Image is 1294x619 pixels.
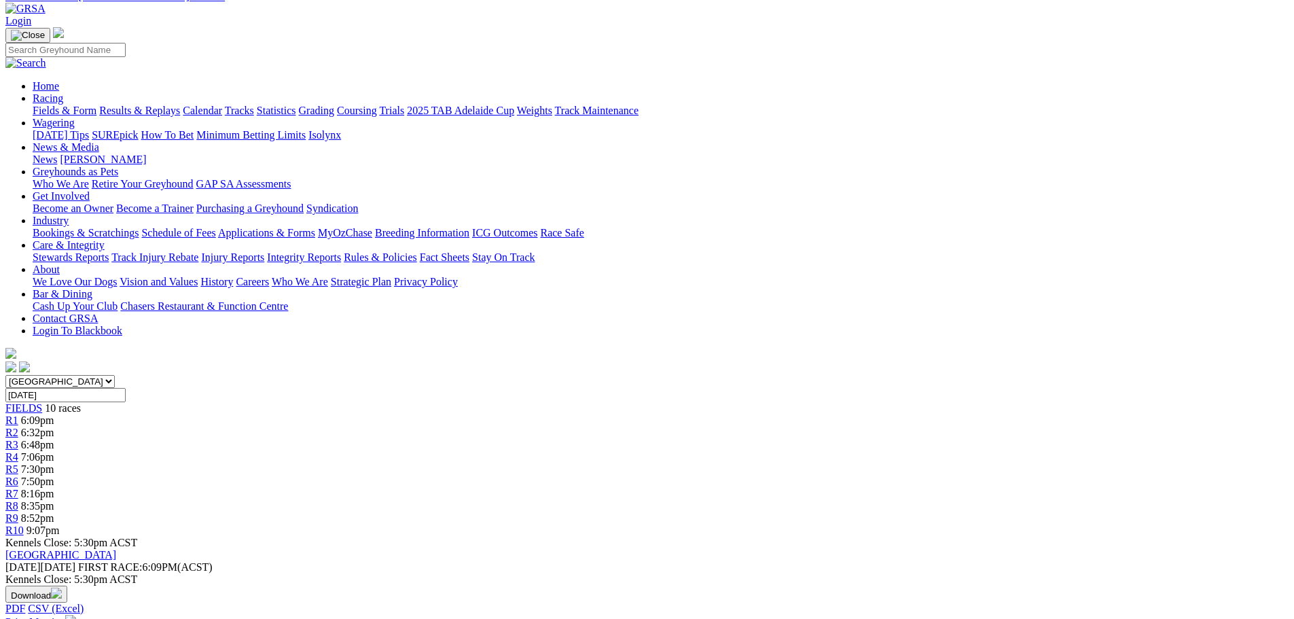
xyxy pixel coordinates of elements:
a: Careers [236,276,269,287]
a: Greyhounds as Pets [33,166,118,177]
span: R4 [5,451,18,463]
span: 8:35pm [21,500,54,512]
span: 7:06pm [21,451,54,463]
a: Injury Reports [201,251,264,263]
a: News [33,154,57,165]
a: ICG Outcomes [472,227,537,238]
a: Trials [379,105,404,116]
a: History [200,276,233,287]
a: Track Maintenance [555,105,639,116]
span: 7:30pm [21,463,54,475]
a: We Love Our Dogs [33,276,117,287]
a: CSV (Excel) [28,603,84,614]
div: Download [5,603,1289,615]
a: R6 [5,476,18,487]
a: Integrity Reports [267,251,341,263]
a: Login To Blackbook [33,325,122,336]
div: Kennels Close: 5:30pm ACST [5,573,1289,586]
span: 7:50pm [21,476,54,487]
a: R5 [5,463,18,475]
a: Vision and Values [120,276,198,287]
span: 6:09pm [21,414,54,426]
span: 10 races [45,402,81,414]
a: Statistics [257,105,296,116]
a: Fields & Form [33,105,96,116]
a: News & Media [33,141,99,153]
div: Get Involved [33,202,1289,215]
a: Breeding Information [375,227,469,238]
a: Fact Sheets [420,251,469,263]
div: About [33,276,1289,288]
img: logo-grsa-white.png [53,27,64,38]
span: 9:07pm [26,525,60,536]
div: Care & Integrity [33,251,1289,264]
a: Chasers Restaurant & Function Centre [120,300,288,312]
img: Search [5,57,46,69]
a: Schedule of Fees [141,227,215,238]
a: Track Injury Rebate [111,251,198,263]
a: Retire Your Greyhound [92,178,194,190]
a: Wagering [33,117,75,128]
img: Close [11,30,45,41]
a: Tracks [225,105,254,116]
a: FIELDS [5,402,42,414]
a: Privacy Policy [394,276,458,287]
a: R2 [5,427,18,438]
a: MyOzChase [318,227,372,238]
a: 2025 TAB Adelaide Cup [407,105,514,116]
img: twitter.svg [19,361,30,372]
a: Who We Are [272,276,328,287]
a: Contact GRSA [33,313,98,324]
span: 8:16pm [21,488,54,499]
a: Weights [517,105,552,116]
a: [DATE] Tips [33,129,89,141]
a: Purchasing a Greyhound [196,202,304,214]
a: [GEOGRAPHIC_DATA] [5,549,116,561]
a: Stay On Track [472,251,535,263]
input: Search [5,43,126,57]
span: 6:09PM(ACST) [78,561,213,573]
a: Coursing [337,105,377,116]
div: Wagering [33,129,1289,141]
span: [DATE] [5,561,41,573]
a: Minimum Betting Limits [196,129,306,141]
span: [DATE] [5,561,75,573]
a: GAP SA Assessments [196,178,291,190]
a: Grading [299,105,334,116]
a: How To Bet [141,129,194,141]
a: Rules & Policies [344,251,417,263]
a: R3 [5,439,18,450]
div: Greyhounds as Pets [33,178,1289,190]
a: About [33,264,60,275]
a: R8 [5,500,18,512]
span: R9 [5,512,18,524]
a: Racing [33,92,63,104]
a: Cash Up Your Club [33,300,118,312]
a: Stewards Reports [33,251,109,263]
span: Kennels Close: 5:30pm ACST [5,537,137,548]
span: 8:52pm [21,512,54,524]
div: Bar & Dining [33,300,1289,313]
a: Home [33,80,59,92]
span: R10 [5,525,24,536]
span: R7 [5,488,18,499]
a: Results & Replays [99,105,180,116]
span: 6:32pm [21,427,54,438]
a: R1 [5,414,18,426]
img: logo-grsa-white.png [5,348,16,359]
img: GRSA [5,3,46,15]
input: Select date [5,388,126,402]
img: download.svg [51,588,62,599]
div: Industry [33,227,1289,239]
a: Who We Are [33,178,89,190]
a: SUREpick [92,129,138,141]
a: Industry [33,215,69,226]
a: Care & Integrity [33,239,105,251]
a: PDF [5,603,25,614]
